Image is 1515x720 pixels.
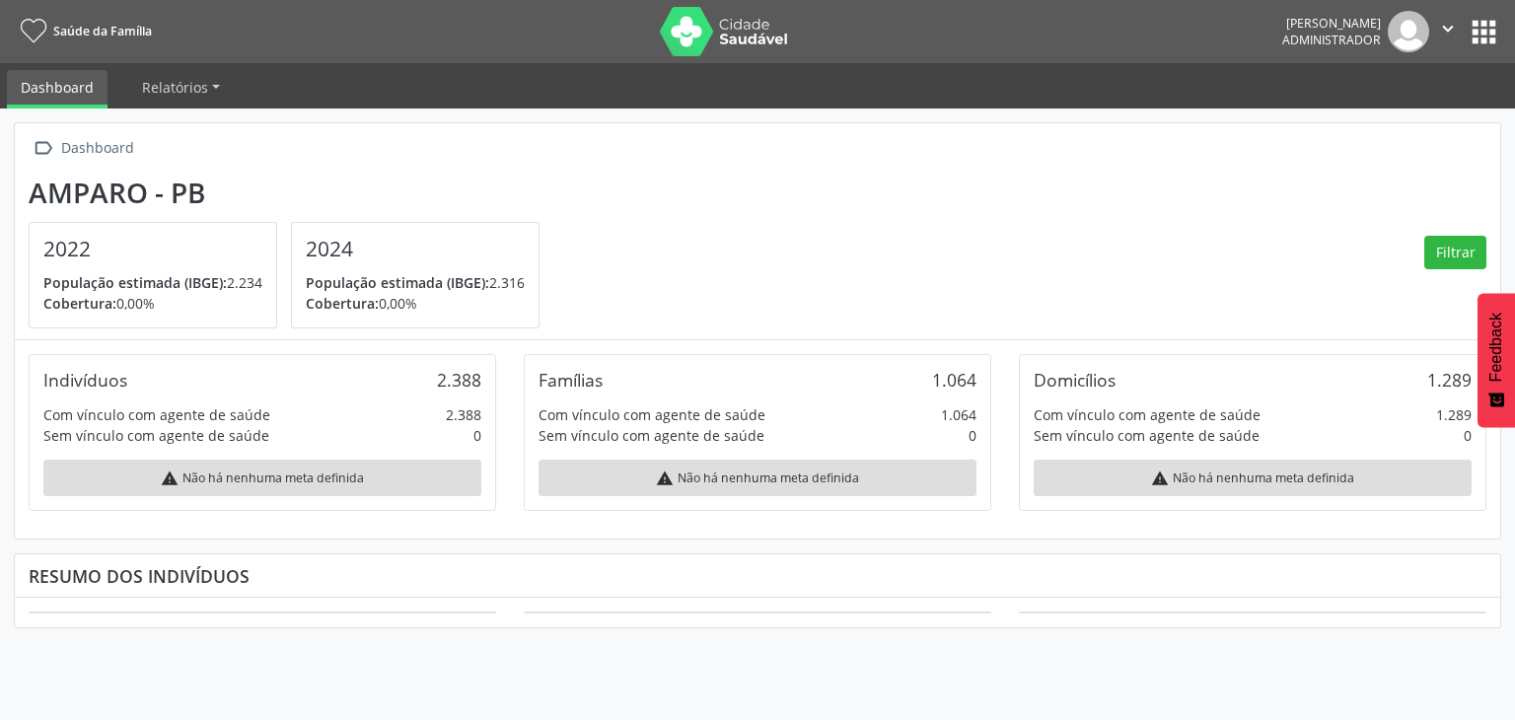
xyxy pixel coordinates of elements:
span: Relatórios [142,78,208,97]
div: Com vínculo com agente de saúde [539,404,765,425]
i: warning [161,469,179,487]
i: warning [1151,469,1169,487]
span: Feedback [1487,313,1505,382]
div: Resumo dos indivíduos [29,565,1486,587]
span: Cobertura: [43,294,116,313]
div: 2.388 [437,369,481,391]
div: Com vínculo com agente de saúde [43,404,270,425]
span: População estimada (IBGE): [306,273,489,292]
div: Indivíduos [43,369,127,391]
div: 1.064 [932,369,976,391]
button: Filtrar [1424,236,1486,269]
div: Não há nenhuma meta definida [539,460,976,496]
button: Feedback - Mostrar pesquisa [1478,293,1515,427]
p: 0,00% [43,293,262,314]
div: Sem vínculo com agente de saúde [1034,425,1260,446]
div: 1.289 [1436,404,1472,425]
div: 2.388 [446,404,481,425]
a:  Dashboard [29,134,137,163]
span: Saúde da Família [53,23,152,39]
div: Com vínculo com agente de saúde [1034,404,1261,425]
span: População estimada (IBGE): [43,273,227,292]
button:  [1429,11,1467,52]
span: Cobertura: [306,294,379,313]
div: 0 [473,425,481,446]
button: apps [1467,15,1501,49]
div: 0 [969,425,976,446]
p: 2.234 [43,272,262,293]
img: img [1388,11,1429,52]
i:  [29,134,57,163]
div: 1.064 [941,404,976,425]
div: Não há nenhuma meta definida [43,460,481,496]
a: Dashboard [7,70,108,108]
h4: 2024 [306,237,525,261]
p: 2.316 [306,272,525,293]
div: Não há nenhuma meta definida [1034,460,1472,496]
i:  [1437,18,1459,39]
div: 1.289 [1427,369,1472,391]
div: Sem vínculo com agente de saúde [43,425,269,446]
div: 0 [1464,425,1472,446]
div: Sem vínculo com agente de saúde [539,425,764,446]
div: Dashboard [57,134,137,163]
a: Relatórios [128,70,234,105]
p: 0,00% [306,293,525,314]
div: Amparo - PB [29,177,553,209]
div: Famílias [539,369,603,391]
h4: 2022 [43,237,262,261]
span: Administrador [1282,32,1381,48]
div: Domicílios [1034,369,1116,391]
div: [PERSON_NAME] [1282,15,1381,32]
a: Saúde da Família [14,15,152,47]
i: warning [656,469,674,487]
